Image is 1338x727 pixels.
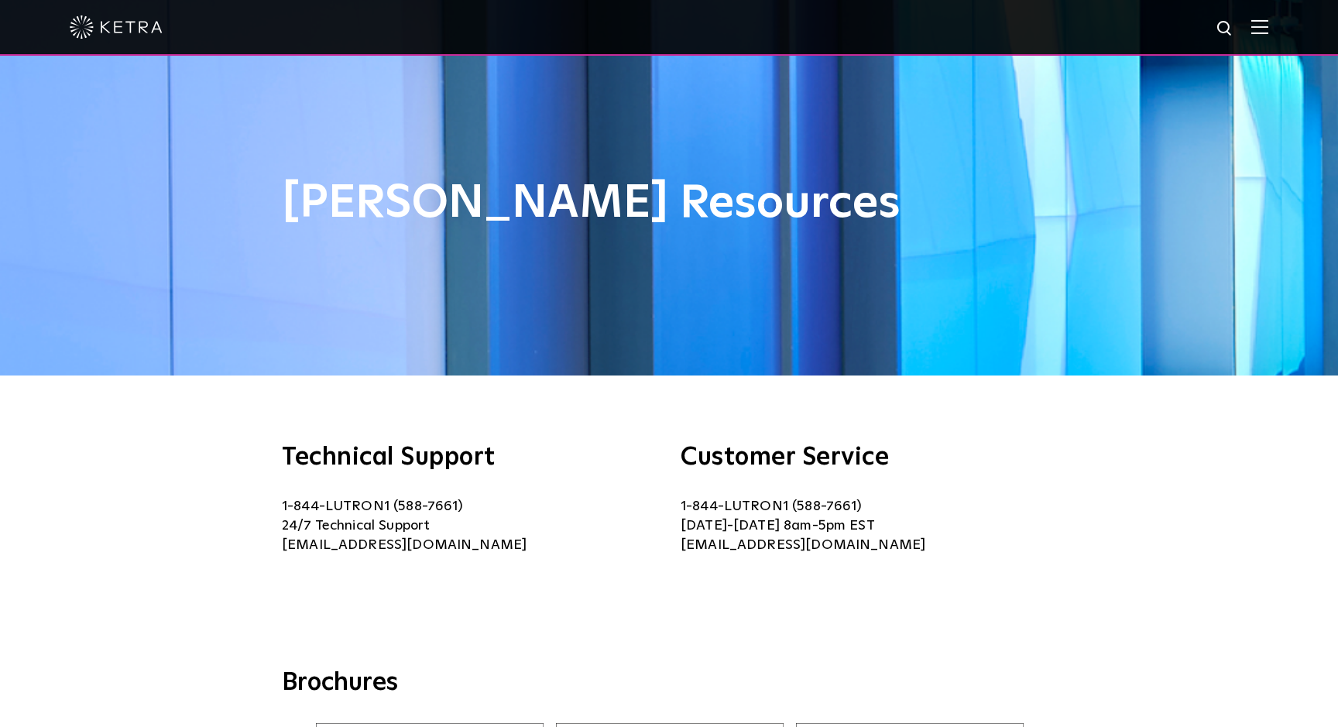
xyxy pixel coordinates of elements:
h1: [PERSON_NAME] Resources [282,178,1056,229]
img: ketra-logo-2019-white [70,15,163,39]
h3: Customer Service [681,445,1056,470]
a: [EMAIL_ADDRESS][DOMAIN_NAME] [282,538,527,552]
p: 1-844-LUTRON1 (588-7661) 24/7 Technical Support [282,497,657,555]
p: 1-844-LUTRON1 (588-7661) [DATE]-[DATE] 8am-5pm EST [EMAIL_ADDRESS][DOMAIN_NAME] [681,497,1056,555]
img: Hamburger%20Nav.svg [1251,19,1268,34]
h3: Technical Support [282,445,657,470]
img: search icon [1216,19,1235,39]
h3: Brochures [282,667,1056,700]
